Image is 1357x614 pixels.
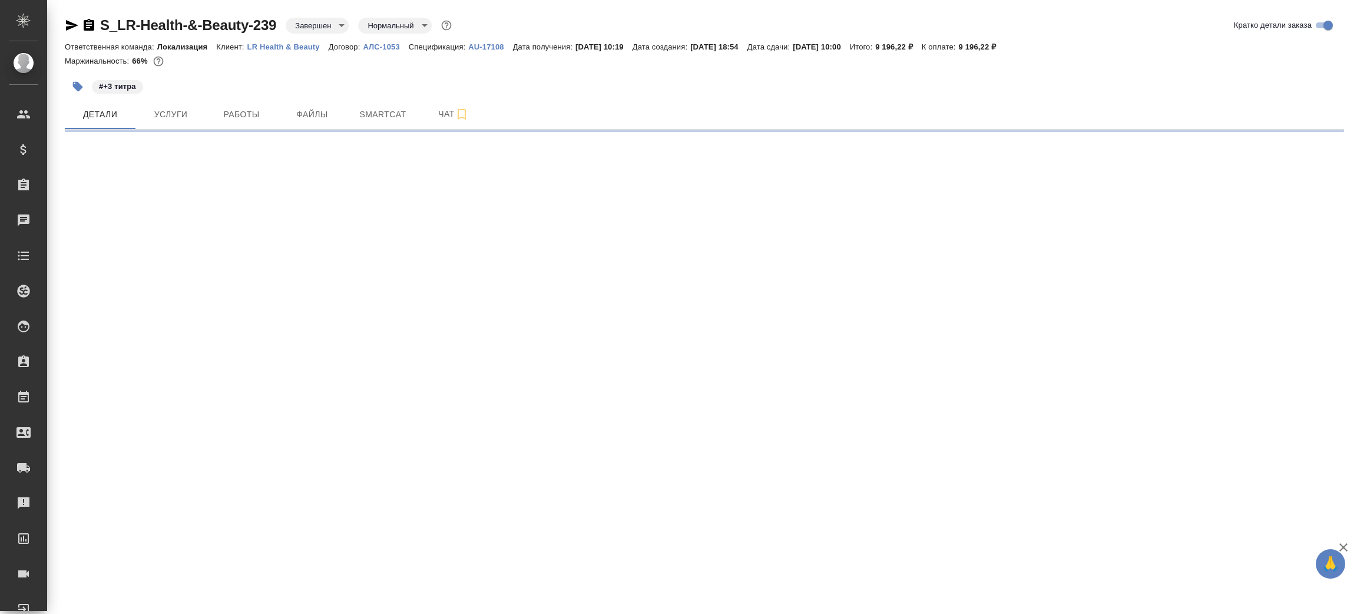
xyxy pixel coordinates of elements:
button: 2569.64 RUB; [151,54,166,69]
span: 🙏 [1320,552,1341,576]
p: Дата создания: [633,42,690,51]
div: Завершен [286,18,349,34]
p: Дата получения: [513,42,575,51]
p: Итого: [850,42,875,51]
p: Спецификация: [409,42,468,51]
p: LR Health & Beauty [247,42,329,51]
p: Маржинальность: [65,57,132,65]
span: Работы [213,107,270,122]
p: [DATE] 18:54 [690,42,747,51]
span: +3 титра [91,81,144,91]
p: 9 196,22 ₽ [959,42,1005,51]
a: AU-17108 [468,41,512,51]
a: S_LR-Health-&-Beauty-239 [100,17,276,33]
p: AU-17108 [468,42,512,51]
span: Детали [72,107,128,122]
button: Завершен [292,21,335,31]
button: Добавить тэг [65,74,91,100]
p: Локализация [157,42,217,51]
p: 9 196,22 ₽ [875,42,922,51]
svg: Подписаться [455,107,469,121]
div: Завершен [358,18,431,34]
p: 66% [132,57,150,65]
p: Клиент: [216,42,247,51]
span: Кратко детали заказа [1234,19,1312,31]
p: АЛС-1053 [363,42,408,51]
button: Скопировать ссылку [82,18,96,32]
p: К оплате: [922,42,959,51]
span: Услуги [143,107,199,122]
p: Ответственная команда: [65,42,157,51]
p: Дата сдачи: [747,42,793,51]
button: Доп статусы указывают на важность/срочность заказа [439,18,454,33]
p: [DATE] 10:00 [793,42,850,51]
p: Договор: [329,42,363,51]
a: LR Health & Beauty [247,41,329,51]
button: 🙏 [1316,549,1345,579]
button: Нормальный [364,21,417,31]
a: АЛС-1053 [363,41,408,51]
span: Smartcat [355,107,411,122]
p: [DATE] 10:19 [575,42,633,51]
p: #+3 титра [99,81,136,93]
span: Файлы [284,107,340,122]
span: Чат [425,107,482,121]
button: Скопировать ссылку для ЯМессенджера [65,18,79,32]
